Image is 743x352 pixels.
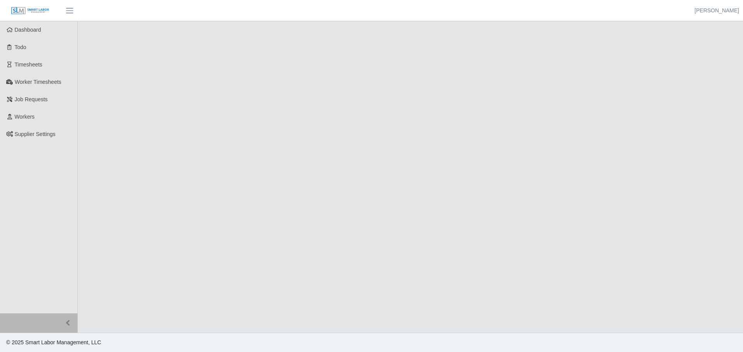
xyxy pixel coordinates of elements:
[15,79,61,85] span: Worker Timesheets
[695,7,739,15] a: [PERSON_NAME]
[15,114,35,120] span: Workers
[15,44,26,50] span: Todo
[15,96,48,102] span: Job Requests
[11,7,50,15] img: SLM Logo
[15,61,43,68] span: Timesheets
[15,131,56,137] span: Supplier Settings
[6,339,101,345] span: © 2025 Smart Labor Management, LLC
[15,27,41,33] span: Dashboard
